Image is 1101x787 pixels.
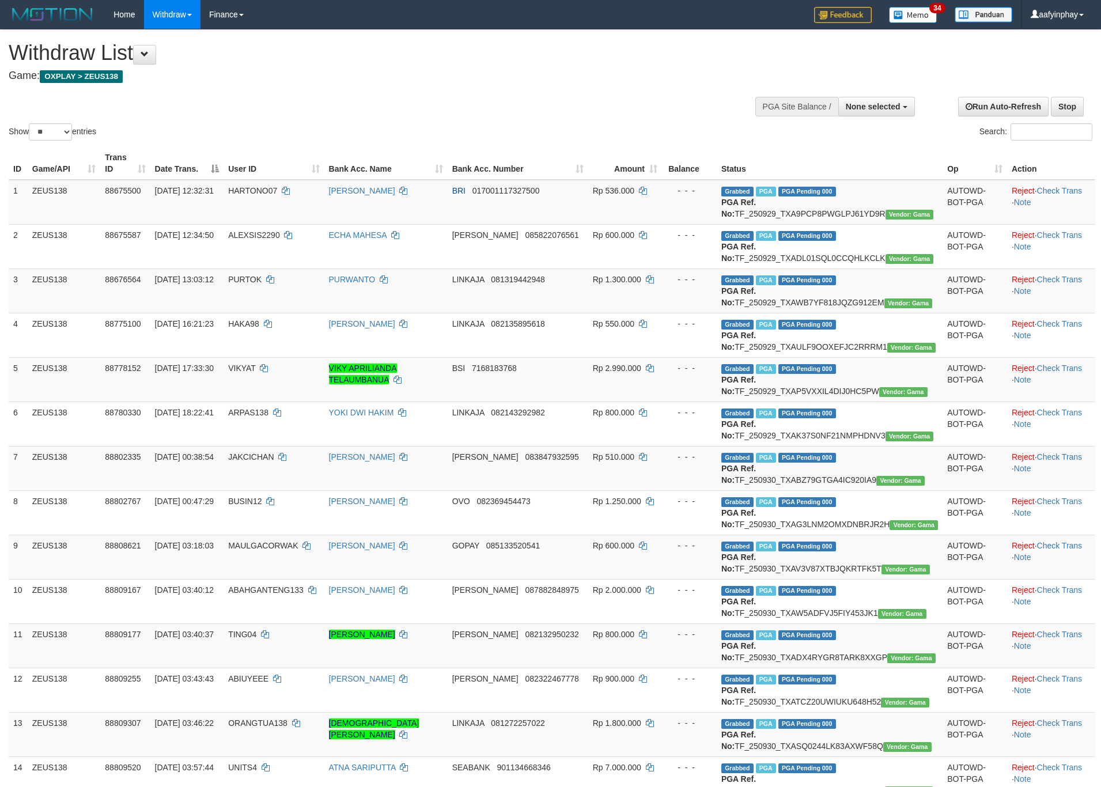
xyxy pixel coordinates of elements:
[593,275,641,284] span: Rp 1.300.000
[9,313,28,357] td: 4
[329,763,396,772] a: ATNA SARIPUTTA
[1014,286,1031,296] a: Note
[889,7,937,23] img: Button%20Memo.svg
[491,319,544,328] span: Copy 082135895618 to clipboard
[1037,230,1083,240] a: Check Trans
[717,446,943,490] td: TF_250930_TXABZ79GTGA4IC920IA9
[593,364,641,373] span: Rp 2.990.000
[1014,686,1031,695] a: Note
[593,541,634,550] span: Rp 600.000
[28,313,101,357] td: ZEUS138
[452,408,485,417] span: LINKAJA
[721,242,756,263] b: PGA Ref. No:
[452,497,470,506] span: OVO
[943,268,1007,313] td: AUTOWD-BOT-PGA
[329,408,394,417] a: YOKI DWI HAKIM
[1037,275,1083,284] a: Check Trans
[717,357,943,402] td: TF_250929_TXAP5VXXIL4DIJ0HC5PW
[1012,408,1035,417] a: Reject
[884,298,933,308] span: Vendor URL: https://trx31.1velocity.biz
[452,364,466,373] span: BSI
[452,452,519,461] span: [PERSON_NAME]
[593,452,634,461] span: Rp 510.000
[881,565,930,574] span: Vendor URL: https://trx31.1velocity.biz
[778,320,836,330] span: PGA Pending
[1007,623,1095,668] td: · ·
[105,230,141,240] span: 88675587
[721,286,756,307] b: PGA Ref. No:
[1037,541,1083,550] a: Check Trans
[1007,446,1095,490] td: · ·
[105,674,141,683] span: 88809255
[452,230,519,240] span: [PERSON_NAME]
[452,674,519,683] span: [PERSON_NAME]
[452,186,466,195] span: BRI
[756,231,776,241] span: Marked by aafpengsreynich
[28,623,101,668] td: ZEUS138
[228,275,262,284] span: PURTOK
[329,186,395,195] a: [PERSON_NAME]
[1011,123,1092,141] input: Search:
[667,362,712,374] div: - - -
[756,453,776,463] span: Marked by aafsreyleap
[329,674,395,683] a: [PERSON_NAME]
[1014,375,1031,384] a: Note
[721,375,756,396] b: PGA Ref. No:
[9,357,28,402] td: 5
[756,497,776,507] span: Marked by aafsreyleap
[228,585,304,595] span: ABAHGANTENG133
[876,476,925,486] span: Vendor URL: https://trx31.1velocity.biz
[721,675,754,684] span: Grabbed
[667,495,712,507] div: - - -
[1012,230,1035,240] a: Reject
[929,3,945,13] span: 34
[1007,224,1095,268] td: · ·
[943,446,1007,490] td: AUTOWD-BOT-PGA
[155,275,214,284] span: [DATE] 13:03:12
[228,497,262,506] span: BUSIN12
[155,364,214,373] span: [DATE] 17:33:30
[1012,718,1035,728] a: Reject
[28,147,101,180] th: Game/API: activate to sort column ascending
[228,230,280,240] span: ALEXSIS2290
[717,668,943,712] td: TF_250930_TXATCZ20UWIUKU648H52
[1014,597,1031,606] a: Note
[1012,497,1035,506] a: Reject
[9,180,28,225] td: 1
[1007,579,1095,623] td: · ·
[486,541,540,550] span: Copy 085133520541 to clipboard
[1037,319,1083,328] a: Check Trans
[1007,402,1095,446] td: · ·
[105,630,141,639] span: 88809177
[721,542,754,551] span: Grabbed
[9,535,28,579] td: 9
[329,275,376,284] a: PURWANTO
[593,674,634,683] span: Rp 900.000
[756,408,776,418] span: Marked by aafnoeunsreypich
[778,675,836,684] span: PGA Pending
[717,224,943,268] td: TF_250929_TXADL01SQL0CCQHLKCLK
[943,712,1007,756] td: AUTOWD-BOT-PGA
[979,123,1092,141] label: Search:
[721,641,756,662] b: PGA Ref. No:
[593,230,634,240] span: Rp 600.000
[721,275,754,285] span: Grabbed
[105,319,141,328] span: 88775100
[667,318,712,330] div: - - -
[28,535,101,579] td: ZEUS138
[155,718,214,728] span: [DATE] 03:46:22
[155,497,214,506] span: [DATE] 00:47:29
[28,268,101,313] td: ZEUS138
[155,186,214,195] span: [DATE] 12:32:31
[778,542,836,551] span: PGA Pending
[324,147,448,180] th: Bank Acc. Name: activate to sort column ascending
[593,630,634,639] span: Rp 800.000
[756,320,776,330] span: Marked by aafnoeunsreypich
[452,718,485,728] span: LINKAJA
[329,541,395,550] a: [PERSON_NAME]
[1037,452,1083,461] a: Check Trans
[228,630,256,639] span: TING04
[1007,712,1095,756] td: · ·
[721,453,754,463] span: Grabbed
[756,630,776,640] span: Marked by aaftanly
